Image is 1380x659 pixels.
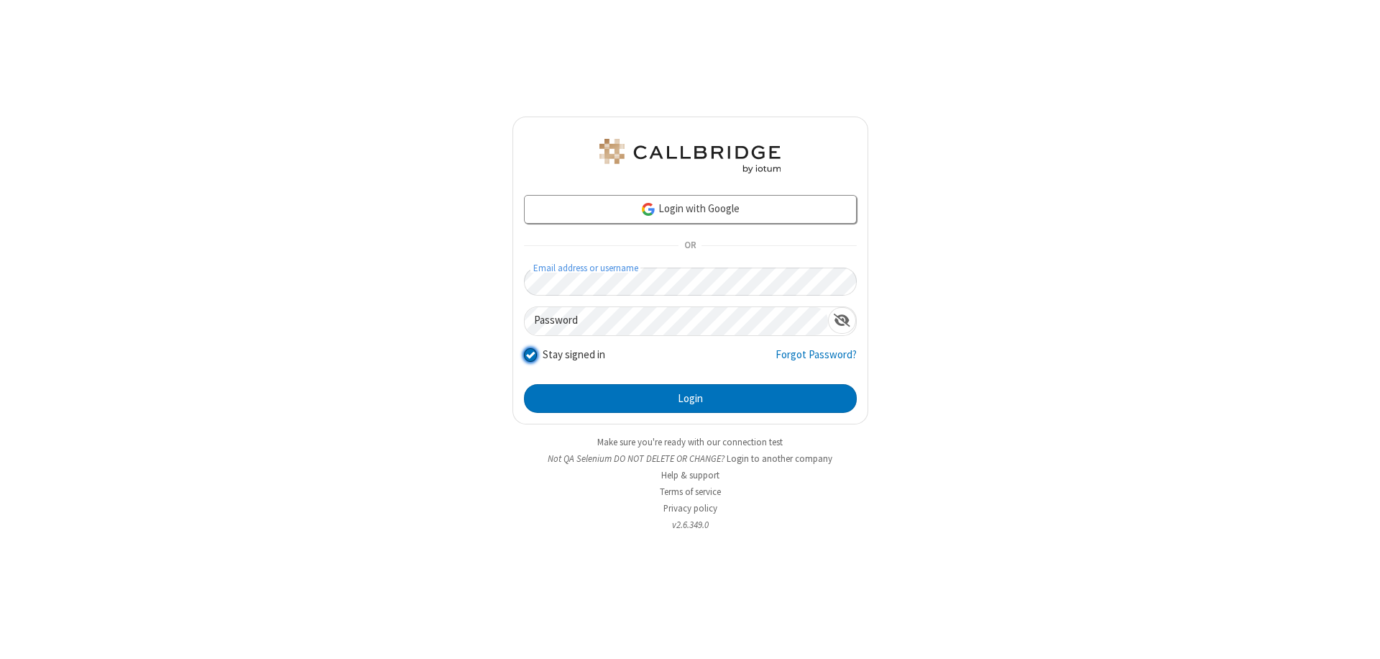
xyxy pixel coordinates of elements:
input: Email address or username [524,268,857,296]
a: Privacy policy [663,502,717,514]
li: v2.6.349.0 [512,518,868,532]
button: Login to another company [727,452,832,465]
label: Stay signed in [543,347,605,363]
button: Login [524,384,857,413]
span: OR [678,236,701,256]
a: Login with Google [524,195,857,224]
img: QA Selenium DO NOT DELETE OR CHANGE [597,139,783,173]
input: Password [525,307,828,335]
div: Show password [828,307,856,334]
li: Not QA Selenium DO NOT DELETE OR CHANGE? [512,452,868,465]
a: Terms of service [660,486,721,498]
a: Forgot Password? [776,347,857,374]
a: Make sure you're ready with our connection test [597,436,783,448]
a: Help & support [661,469,719,481]
img: google-icon.png [640,201,656,217]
